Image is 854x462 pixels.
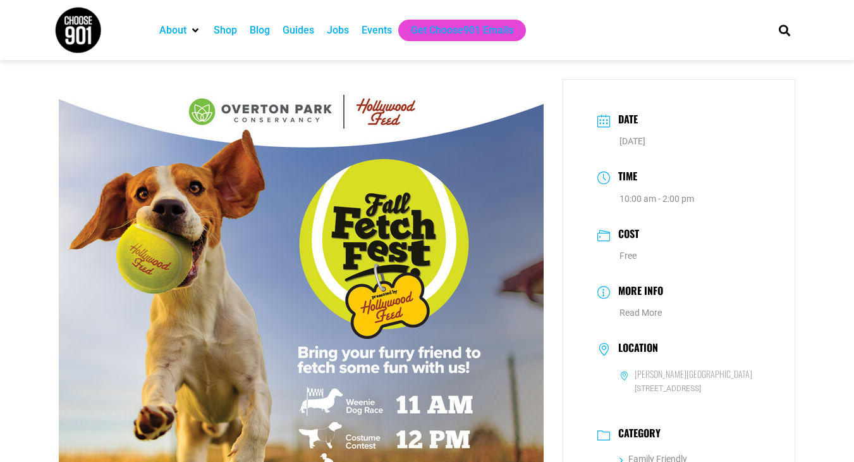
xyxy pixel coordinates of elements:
[619,136,645,146] span: [DATE]
[411,23,513,38] a: Get Choose901 Emails
[612,226,639,244] h3: Cost
[250,23,270,38] a: Blog
[612,168,637,187] h3: Time
[612,283,663,301] h3: More Info
[283,23,314,38] a: Guides
[597,248,761,264] dd: Free
[619,383,761,395] span: [STREET_ADDRESS]
[362,23,392,38] a: Events
[214,23,237,38] a: Shop
[619,194,694,204] abbr: 10:00 am - 2:00 pm
[774,20,795,41] div: Search
[159,23,186,38] a: About
[612,427,661,442] h3: Category
[635,368,752,380] h6: [PERSON_NAME][GEOGRAPHIC_DATA]
[612,111,638,130] h3: Date
[153,20,207,41] div: About
[612,342,658,357] h3: Location
[619,308,662,318] a: Read More
[153,20,757,41] nav: Main nav
[327,23,349,38] a: Jobs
